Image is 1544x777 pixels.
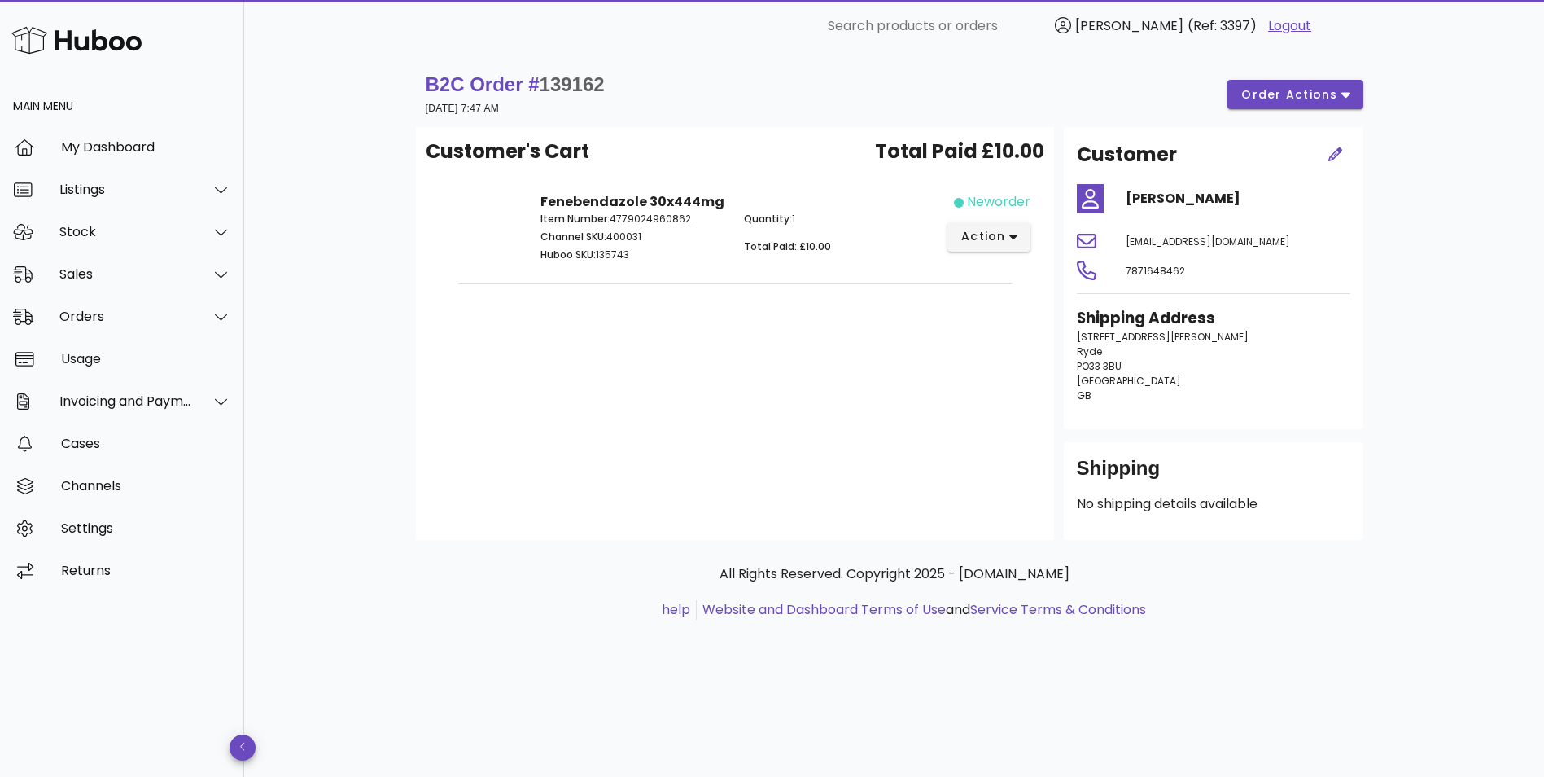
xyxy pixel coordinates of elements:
span: GB [1077,388,1091,402]
div: Listings [59,182,192,197]
div: neworder [967,192,1030,212]
strong: B2C Order # [426,73,605,95]
h4: [PERSON_NAME] [1126,189,1350,209]
span: order actions [1240,86,1338,103]
div: My Dashboard [61,139,231,155]
p: No shipping details available [1077,494,1350,514]
div: Returns [61,563,231,578]
p: 4779024960862 [540,212,725,226]
a: Logout [1268,16,1311,36]
a: Service Terms & Conditions [970,600,1146,619]
span: Customer's Cart [426,137,589,166]
div: Channels [61,478,231,494]
span: 139162 [540,73,605,95]
span: [STREET_ADDRESS][PERSON_NAME] [1077,330,1249,344]
span: Total Paid £10.00 [875,137,1044,166]
a: Website and Dashboard Terms of Use [702,600,946,619]
span: [EMAIL_ADDRESS][DOMAIN_NAME] [1126,235,1290,248]
p: 400031 [540,230,725,244]
div: Cases [61,436,231,451]
span: [GEOGRAPHIC_DATA] [1077,374,1181,388]
div: Settings [61,520,231,536]
span: 7871648462 [1126,264,1185,278]
span: Ryde [1077,345,1102,358]
span: Item Number: [540,212,610,226]
p: 135743 [540,248,725,262]
div: Shipping [1077,455,1350,494]
strong: Fenebendazole 30x444mg [540,192,724,211]
div: Usage [61,351,231,367]
span: Huboo SKU: [540,248,596,261]
li: and [697,600,1146,620]
a: help [662,600,690,619]
span: Channel SKU: [540,230,606,244]
span: action [960,228,1006,245]
div: Stock [59,224,192,239]
div: Orders [59,309,192,324]
img: Huboo Logo [11,23,142,58]
h3: Shipping Address [1077,307,1350,330]
div: Sales [59,266,192,282]
p: All Rights Reserved. Copyright 2025 - [DOMAIN_NAME] [429,564,1360,584]
span: Quantity: [744,212,792,226]
button: action [947,222,1031,252]
span: Total Paid: £10.00 [744,239,831,253]
img: Product Image [439,192,521,231]
p: 1 [744,212,929,226]
button: order actions [1227,80,1362,109]
span: [PERSON_NAME] [1075,16,1183,35]
span: PO33 3BU [1077,359,1122,373]
small: [DATE] 7:47 AM [426,103,500,114]
h2: Customer [1077,140,1177,169]
span: (Ref: 3397) [1188,16,1257,35]
div: Invoicing and Payments [59,393,192,409]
